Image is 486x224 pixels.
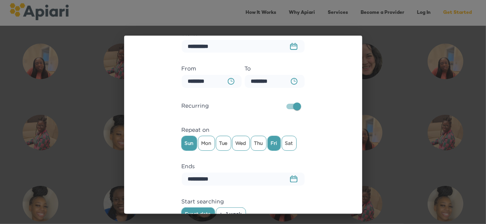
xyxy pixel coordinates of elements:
button: +- 1 week [216,208,246,220]
span: Thu [251,137,266,149]
span: Fri [268,137,280,149]
span: Mon [198,137,215,149]
span: Wed [232,137,250,149]
label: Start searching [182,197,305,206]
div: Mon [198,136,215,150]
div: Tue [216,136,231,150]
label: Ends [182,161,305,171]
div: Sun [182,136,197,150]
label: Repeat on [182,125,305,135]
button: Exact date [182,208,215,220]
label: To [245,64,305,73]
span: Recurring [182,101,209,110]
span: +- 1 week [220,211,242,217]
span: Sat [282,137,296,149]
span: Sun [182,137,197,149]
label: From [182,64,242,73]
div: Wed [232,136,250,150]
div: Fri [268,136,280,150]
span: Tue [216,137,231,149]
div: Sat [282,136,296,150]
span: Exact date [185,211,211,217]
div: Thu [251,136,266,150]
